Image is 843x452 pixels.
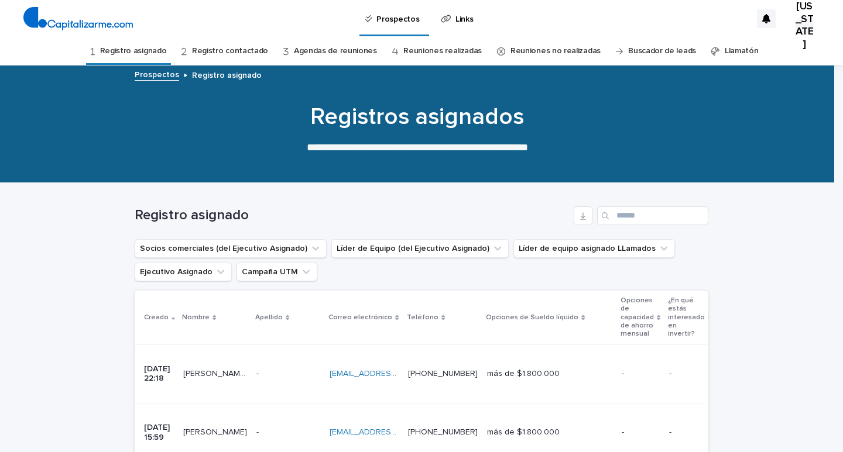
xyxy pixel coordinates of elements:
font: Llamatón [725,47,759,55]
a: Registro asignado [100,37,167,65]
font: más de $1.800.000 [487,428,560,436]
font: - [669,370,671,378]
a: Registro contactado [192,37,268,65]
a: Reuniones no realizadas [510,37,601,65]
font: - [622,370,624,378]
p: Víctor Gómez Mansilla [183,367,249,379]
font: [DATE] 22:18 [144,365,172,383]
font: Apellido [255,314,283,321]
font: Creado [144,314,169,321]
button: Ejecutivo Asignado [135,263,232,281]
font: Teléfono [407,314,438,321]
font: Opciones de Sueldo líquido [486,314,578,321]
a: [PHONE_NUMBER] [408,370,478,378]
a: [EMAIL_ADDRESS][DOMAIN_NAME] [330,428,462,436]
font: Correo electrónico [328,314,392,321]
a: Reuniones realizadas [403,37,482,65]
font: Buscador de leads [628,47,696,55]
a: [PHONE_NUMBER] [408,428,478,436]
font: Registros asignados [310,105,524,129]
font: ¿En qué estás interesado en invertir? [668,297,705,338]
font: Reuniones realizadas [403,47,482,55]
font: - [256,370,259,378]
button: Campaña UTM [237,263,317,281]
font: - [256,428,259,436]
font: Reuniones no realizadas [510,47,601,55]
font: [US_STATE] [796,1,814,50]
a: Llamatón [725,37,759,65]
a: [EMAIL_ADDRESS][DOMAIN_NAME] [330,370,462,378]
font: Registro asignado [135,208,249,222]
font: [PERSON_NAME] [183,428,247,436]
input: Buscar [597,206,708,225]
font: Registro asignado [192,71,262,80]
a: Buscador de leads [628,37,696,65]
font: - [669,428,671,436]
font: - [622,428,624,436]
button: Líder de Equipo (del Ejecutivo Asignado) [331,239,509,258]
p: Myriam Ayala Molina [183,425,249,437]
font: [DATE] 15:59 [144,423,172,441]
font: Agendas de reuniones [294,47,377,55]
img: 4arMvv9wSvmHTHbXwTim [23,7,133,30]
font: Registro asignado [100,47,167,55]
a: Prospectos [135,67,179,81]
font: Prospectos [135,71,179,79]
font: Opciones de capacidad de ahorro mensual [621,297,654,338]
font: Nombre [182,314,210,321]
button: Líder de equipo asignado LLamados [513,239,675,258]
font: [PERSON_NAME] [PERSON_NAME] [183,370,313,378]
button: Socios comerciales (del Ejecutivo Asignado) [135,239,327,258]
font: más de $1.800.000 [487,370,560,378]
font: Registro contactado [192,47,268,55]
a: Agendas de reuniones [294,37,377,65]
